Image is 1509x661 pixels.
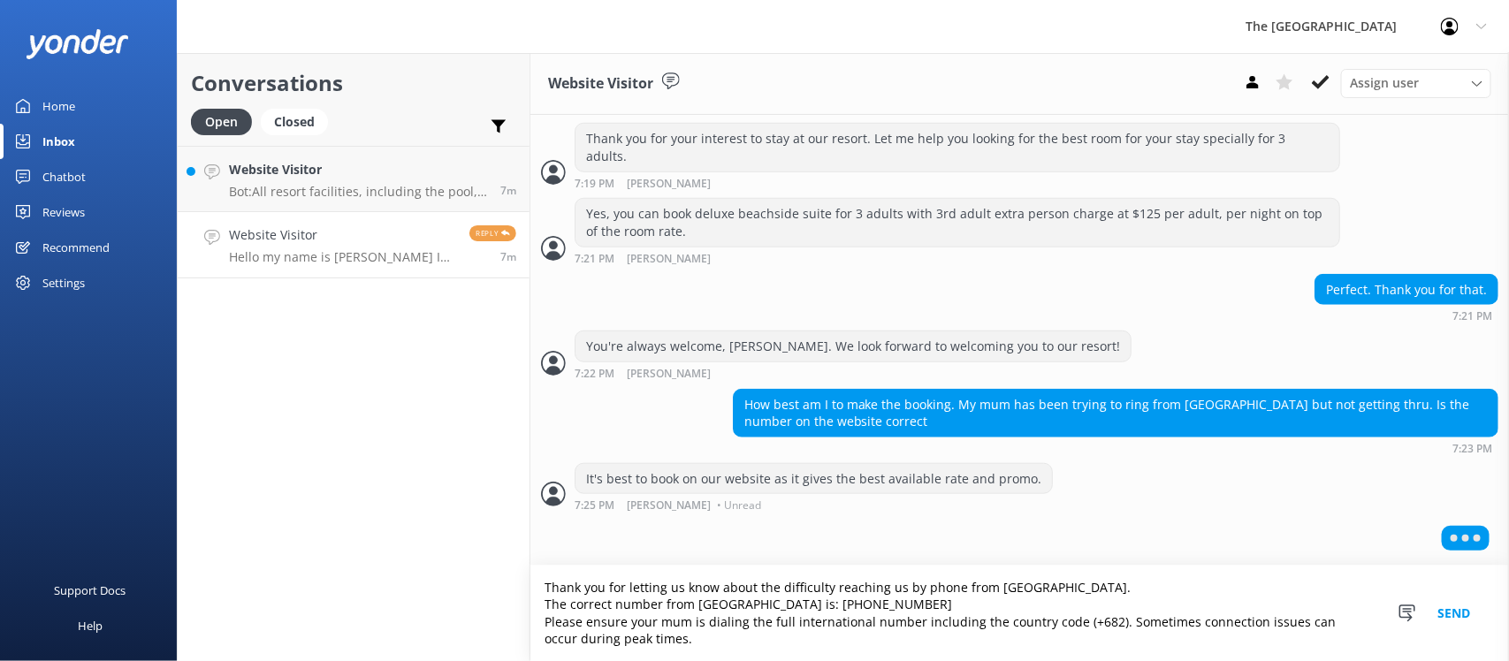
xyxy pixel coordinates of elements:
a: Closed [261,111,337,131]
strong: 7:21 PM [1452,311,1492,322]
strong: 7:23 PM [1452,444,1492,454]
div: Chatbot [42,159,86,194]
div: Closed [261,109,328,135]
img: yonder-white-logo.png [27,29,128,58]
div: Open [191,109,252,135]
div: You're always welcome, [PERSON_NAME]. We look forward to welcoming you to our resort! [575,331,1131,361]
div: 07:19pm 10-Aug-2025 (UTC -10:00) Pacific/Honolulu [575,177,1340,190]
h2: Conversations [191,66,516,100]
strong: 7:19 PM [575,179,614,190]
p: Hello my name is [PERSON_NAME] I have just sent thru an email. I am wanting to book for 3 adults ... [229,249,456,265]
h3: Website Visitor [548,72,653,95]
div: Assign User [1341,69,1491,97]
span: • Unread [717,500,761,511]
span: Assign user [1350,73,1419,93]
span: 07:17pm 10-Aug-2025 (UTC -10:00) Pacific/Honolulu [500,249,516,264]
div: Recommend [42,230,110,265]
div: 07:23pm 10-Aug-2025 (UTC -10:00) Pacific/Honolulu [733,442,1498,454]
div: Inbox [42,124,75,159]
div: 07:22pm 10-Aug-2025 (UTC -10:00) Pacific/Honolulu [575,367,1132,380]
div: Support Docs [55,573,126,608]
span: 07:18pm 10-Aug-2025 (UTC -10:00) Pacific/Honolulu [500,183,516,198]
span: [PERSON_NAME] [627,368,711,380]
a: Website VisitorHello my name is [PERSON_NAME] I have just sent thru an email. I am wanting to boo... [178,212,530,278]
div: It's best to book on our website as it gives the best available rate and promo. [575,464,1052,494]
div: Perfect. Thank you for that. [1315,275,1498,305]
strong: 7:21 PM [575,254,614,265]
div: 07:21pm 10-Aug-2025 (UTC -10:00) Pacific/Honolulu [1315,309,1498,322]
a: Website VisitorBot:All resort facilities, including the pool, are reserved exclusively for in-hou... [178,146,530,212]
div: 07:25pm 10-Aug-2025 (UTC -10:00) Pacific/Honolulu [575,498,1053,511]
p: Bot: All resort facilities, including the pool, are reserved exclusively for in-house guests. Ple... [229,184,487,200]
span: [PERSON_NAME] [627,500,711,511]
span: [PERSON_NAME] [627,254,711,265]
div: Yes, you can book deluxe beachside suite for 3 adults with 3rd adult extra person charge at $125 ... [575,199,1339,246]
h4: Website Visitor [229,225,456,245]
h4: Website Visitor [229,160,487,179]
span: Reply [469,225,516,241]
strong: 7:22 PM [575,368,614,380]
div: Help [78,608,103,643]
div: How best am I to make the booking. My mum has been trying to ring from [GEOGRAPHIC_DATA] but not ... [734,390,1498,437]
button: Send [1421,566,1487,661]
div: Reviews [42,194,85,230]
span: [PERSON_NAME] [627,179,711,190]
div: Thank you for your interest to stay at our resort. Let me help you looking for the best room for ... [575,124,1339,171]
div: Settings [42,265,85,300]
strong: 7:25 PM [575,500,614,511]
div: Home [42,88,75,124]
a: Open [191,111,261,131]
textarea: Thank you for letting us know about the difficulty reaching us by phone from [GEOGRAPHIC_DATA]. T... [530,566,1509,661]
div: 07:21pm 10-Aug-2025 (UTC -10:00) Pacific/Honolulu [575,252,1340,265]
